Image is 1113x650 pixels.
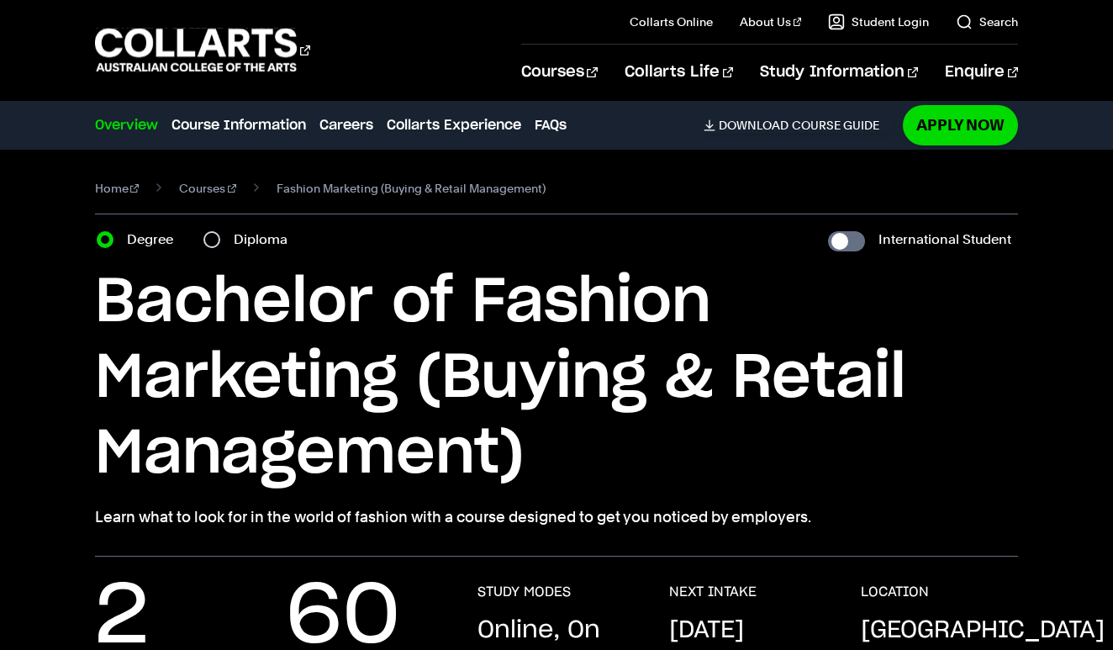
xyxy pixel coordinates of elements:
a: Course Information [171,115,306,135]
a: Enquire [945,45,1018,100]
label: Diploma [234,228,298,251]
a: Apply Now [903,105,1018,145]
h3: STUDY MODES [477,584,571,600]
a: FAQs [535,115,567,135]
a: Collarts Online [630,13,713,30]
a: Student Login [828,13,929,30]
a: Collarts Experience [387,115,521,135]
a: Overview [95,115,158,135]
a: Study Information [760,45,918,100]
a: Courses [179,177,236,200]
h3: NEXT INTAKE [669,584,757,600]
h3: LOCATION [861,584,929,600]
a: About Us [740,13,802,30]
a: Collarts Life [625,45,733,100]
p: [DATE] [669,614,744,647]
a: Courses [521,45,598,100]
a: Careers [319,115,373,135]
span: Fashion Marketing (Buying & Retail Management) [277,177,546,200]
label: Degree [127,228,183,251]
span: Download [719,118,789,133]
a: Home [95,177,140,200]
a: Search [956,13,1018,30]
div: Go to homepage [95,26,310,74]
label: International Student [878,228,1011,251]
h1: Bachelor of Fashion Marketing (Buying & Retail Management) [95,265,1019,492]
a: DownloadCourse Guide [704,118,893,133]
p: Learn what to look for in the world of fashion with a course designed to get you noticed by emplo... [95,505,1019,529]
